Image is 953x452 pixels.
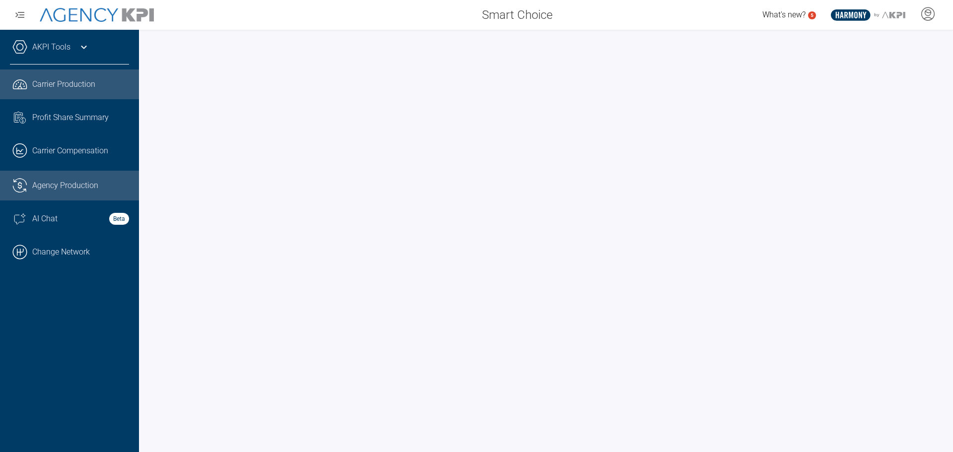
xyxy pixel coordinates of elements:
img: AgencyKPI [40,8,154,22]
span: What's new? [762,10,806,19]
span: Agency Production [32,180,98,192]
text: 5 [811,12,814,18]
span: Carrier Production [32,78,95,90]
span: Profit Share Summary [32,112,109,124]
a: AKPI Tools [32,41,70,53]
strong: Beta [109,213,129,225]
a: 5 [808,11,816,19]
span: Smart Choice [482,6,552,24]
span: AI Chat [32,213,58,225]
